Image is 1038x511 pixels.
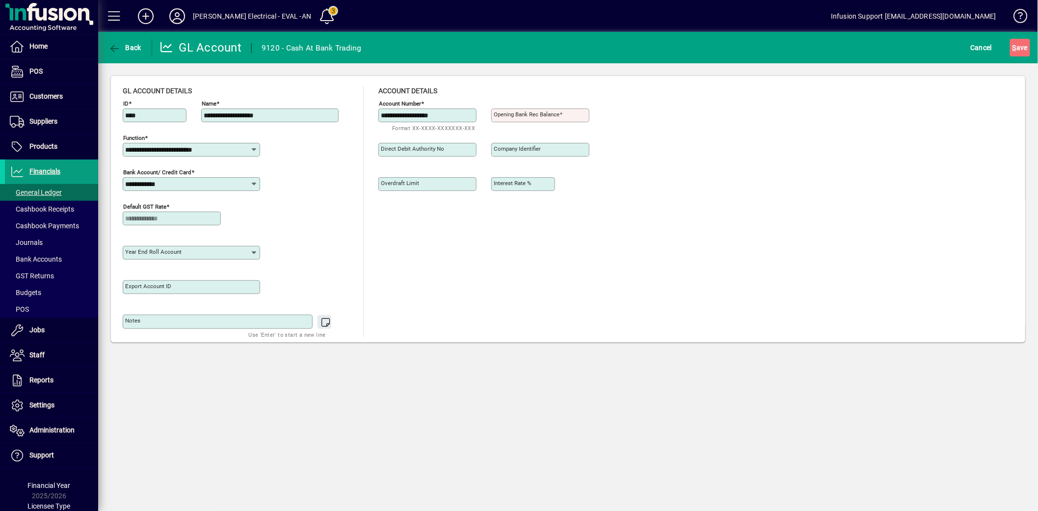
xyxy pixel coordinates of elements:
a: Customers [5,84,98,109]
span: Licensee Type [28,502,71,510]
a: Settings [5,393,98,418]
span: Reports [29,376,53,384]
span: Account details [378,87,437,95]
mat-label: Function [123,134,145,141]
mat-label: Default GST rate [123,203,166,210]
div: GL Account [160,40,242,55]
span: Budgets [10,289,41,296]
span: Jobs [29,326,45,334]
app-page-header-button: Back [98,39,152,56]
div: 9120 - Cash At Bank Trading [262,40,362,56]
mat-label: Interest rate % [494,180,531,187]
a: Cashbook Payments [5,217,98,234]
span: Back [108,44,141,52]
a: Bank Accounts [5,251,98,268]
span: S [1012,44,1016,52]
a: Journals [5,234,98,251]
span: Products [29,142,57,150]
mat-label: Overdraft limit [381,180,419,187]
a: POS [5,59,98,84]
mat-hint: Format XX-XXXX-XXXXXXX-XXX [392,122,475,134]
div: [PERSON_NAME] Electrical - EVAL -AN [193,8,311,24]
mat-label: Name [202,100,216,107]
button: Back [106,39,144,56]
span: Administration [29,426,75,434]
span: Settings [29,401,54,409]
mat-label: Company identifier [494,145,541,152]
span: POS [29,67,43,75]
a: General Ledger [5,184,98,201]
a: GST Returns [5,268,98,284]
span: Staff [29,351,45,359]
span: Journals [10,239,43,246]
span: Financials [29,167,60,175]
span: Financial Year [28,482,71,489]
mat-hint: Use 'Enter' to start a new line [249,329,326,340]
a: Suppliers [5,109,98,134]
span: POS [10,305,29,313]
a: Jobs [5,318,98,343]
a: Knowledge Base [1006,2,1026,34]
span: ave [1012,40,1028,55]
mat-label: Opening bank rec balance [494,111,559,118]
span: Cancel [971,40,992,55]
a: Products [5,134,98,159]
mat-label: Direct debit authority no [381,145,444,152]
button: Save [1010,39,1030,56]
span: Support [29,451,54,459]
a: Administration [5,418,98,443]
mat-label: Notes [125,317,140,324]
button: Cancel [968,39,995,56]
mat-label: Account number [379,100,421,107]
mat-label: ID [123,100,129,107]
span: Suppliers [29,117,57,125]
a: Cashbook Receipts [5,201,98,217]
span: Home [29,42,48,50]
span: General Ledger [10,188,62,196]
span: GST Returns [10,272,54,280]
mat-label: Bank Account/ Credit card [123,169,191,176]
a: Budgets [5,284,98,301]
a: Support [5,443,98,468]
a: Reports [5,368,98,393]
span: GL account details [123,87,192,95]
button: Add [130,7,161,25]
span: Cashbook Receipts [10,205,74,213]
button: Profile [161,7,193,25]
a: Home [5,34,98,59]
span: Bank Accounts [10,255,62,263]
mat-label: Export account ID [125,283,171,290]
span: Cashbook Payments [10,222,79,230]
a: Staff [5,343,98,368]
span: Customers [29,92,63,100]
div: Infusion Support [EMAIL_ADDRESS][DOMAIN_NAME] [831,8,996,24]
mat-label: Year end roll account [125,248,182,255]
a: POS [5,301,98,318]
